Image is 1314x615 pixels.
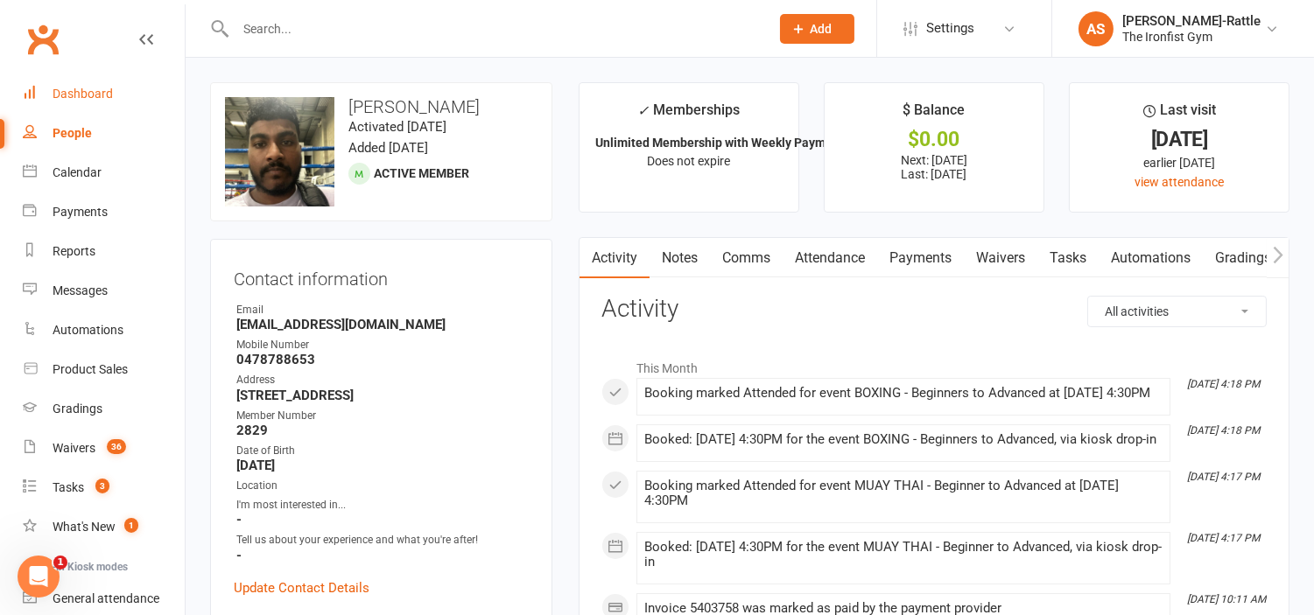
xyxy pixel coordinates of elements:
[23,74,185,114] a: Dashboard
[601,296,1267,323] h3: Activity
[236,352,529,367] strong: 0478788653
[1079,11,1114,46] div: AS
[53,591,159,605] div: General attendance
[53,244,95,258] div: Reports
[236,458,529,473] strong: [DATE]
[18,556,60,598] iframe: Intercom live chat
[23,311,185,350] a: Automations
[1122,29,1261,45] div: The Ironfist Gym
[1187,424,1260,437] i: [DATE] 4:18 PM
[637,102,649,119] i: ✓
[230,17,757,41] input: Search...
[23,507,185,547] a: What's New1
[23,468,185,507] a: Tasks 3
[124,518,138,533] span: 1
[1086,130,1273,149] div: [DATE]
[23,271,185,311] a: Messages
[23,429,185,468] a: Waivers 36
[650,238,710,278] a: Notes
[840,130,1028,149] div: $0.00
[644,479,1163,508] div: Booking marked Attended for event MUAY THAI - Beginner to Advanced at [DATE] 4:30PM
[236,423,529,438] strong: 2829
[348,119,446,135] time: Activated [DATE]
[236,372,529,388] div: Address
[53,362,128,376] div: Product Sales
[1099,238,1203,278] a: Automations
[23,350,185,389] a: Product Sales
[903,99,966,130] div: $ Balance
[95,479,109,493] span: 3
[53,205,108,219] div: Payments
[580,238,650,278] a: Activity
[1187,471,1260,483] i: [DATE] 4:17 PM
[811,22,833,36] span: Add
[53,323,123,337] div: Automations
[637,99,740,131] div: Memberships
[236,317,529,332] strong: [EMAIL_ADDRESS][DOMAIN_NAME]
[236,497,529,514] div: I'm most interested in...
[53,402,102,416] div: Gradings
[710,238,783,278] a: Comms
[53,556,67,570] span: 1
[964,238,1037,278] a: Waivers
[53,441,95,455] div: Waivers
[23,232,185,271] a: Reports
[236,512,529,528] strong: -
[23,153,185,192] a: Calendar
[53,165,102,179] div: Calendar
[236,478,529,494] div: Location
[236,388,529,403] strong: [STREET_ADDRESS]
[236,443,529,459] div: Date of Birth
[647,154,730,168] span: Does not expire
[1086,153,1273,172] div: earlier [DATE]
[107,439,126,454] span: 36
[21,17,65,61] a: Clubworx
[374,166,469,180] span: Active member
[53,480,84,494] div: Tasks
[53,520,116,534] div: What's New
[234,577,369,598] a: Update Contact Details
[1143,99,1216,130] div: Last visit
[595,136,863,150] strong: Unlimited Membership with Weekly Payments ...
[236,548,529,563] strong: -
[236,302,529,318] div: Email
[644,386,1163,401] div: Booking marked Attended for event BOXING - Beginners to Advanced at [DATE] 4:30PM
[877,238,964,278] a: Payments
[225,97,334,206] img: image1753349824.png
[1037,238,1099,278] a: Tasks
[780,14,854,44] button: Add
[1122,13,1261,29] div: [PERSON_NAME]-Rattle
[601,350,1267,378] li: This Month
[926,9,974,48] span: Settings
[23,114,185,153] a: People
[236,408,529,424] div: Member Number
[840,153,1028,181] p: Next: [DATE] Last: [DATE]
[53,126,92,140] div: People
[53,283,108,297] div: Messages
[236,532,529,549] div: Tell us about your experience and what you're after!
[1187,532,1260,544] i: [DATE] 4:17 PM
[644,432,1163,447] div: Booked: [DATE] 4:30PM for the event BOXING - Beginners to Advanced, via kiosk drop-in
[348,140,428,156] time: Added [DATE]
[1135,175,1224,189] a: view attendance
[225,97,538,116] h3: [PERSON_NAME]
[644,540,1163,570] div: Booked: [DATE] 4:30PM for the event MUAY THAI - Beginner to Advanced, via kiosk drop-in
[1187,378,1260,390] i: [DATE] 4:18 PM
[23,389,185,429] a: Gradings
[236,337,529,353] div: Mobile Number
[783,238,877,278] a: Attendance
[234,262,529,289] h3: Contact information
[23,192,185,232] a: Payments
[1187,593,1266,605] i: [DATE] 10:11 AM
[53,87,113,101] div: Dashboard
